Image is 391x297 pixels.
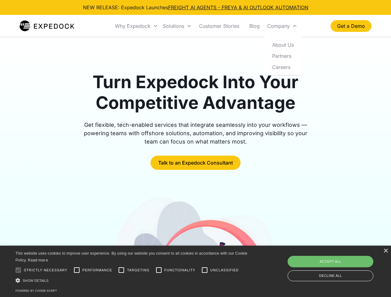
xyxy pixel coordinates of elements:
[168,4,308,11] a: FREIGHT AI AGENTS - FREYA & AI OUTLOOK AUTOMATION
[244,15,265,37] a: Blog
[77,121,315,146] div: Get flexible, tech-enabled services that integrate seamlessly into your workflows — powering team...
[194,15,244,37] a: Customer Stories
[23,279,49,282] span: Show details
[267,50,299,61] a: Partners
[164,268,195,273] span: Functionality
[83,4,308,11] div: NEW RELEASE: Expedock Launches
[150,156,241,170] a: Talk to an Expedock Consultant
[112,15,160,37] div: Why Expedock
[160,15,194,37] div: Solutions
[115,23,150,29] div: Why Expedock
[127,268,149,273] span: Targeting
[210,268,239,273] span: Unclassified
[20,20,74,32] img: Expedock Logo
[28,258,48,262] a: Read more
[24,268,67,273] span: Strictly necessary
[265,15,300,37] div: Company
[265,37,301,75] nav: Company
[331,20,371,32] a: Get a Demo
[77,72,315,113] h1: Turn Expedock Into Your Competitive Advantage
[20,20,74,32] a: home
[163,23,184,29] div: Solutions
[15,251,247,263] span: This website uses cookies to improve user experience. By using our website you consent to all coo...
[15,289,57,292] a: Powered by cookie-script
[15,277,250,284] div: Show details
[82,268,112,273] span: Performance
[288,230,391,297] iframe: Chat Widget
[267,61,299,72] a: Careers
[267,23,290,29] div: Company
[267,39,299,50] a: About Us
